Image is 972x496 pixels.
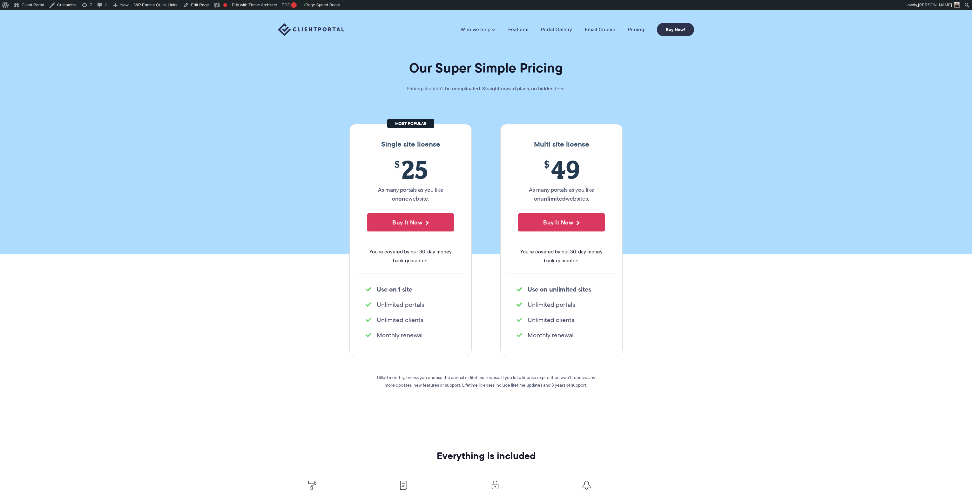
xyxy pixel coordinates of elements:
li: Unlimited portals [366,300,456,309]
span: 49 [518,155,605,184]
p: As many portals as you like on website. [367,185,454,203]
strong: one [398,194,408,203]
a: Who we help [461,26,495,33]
span: 25 [367,155,454,184]
img: Client Portal Icon [582,481,591,490]
li: Monthly renewal [516,331,606,340]
strong: Use on 1 site [377,285,412,294]
p: Billed monthly, unless you choose the annual or lifetime license. If you let a license expire the... [372,374,600,389]
div: ! [291,2,297,8]
img: Client Portal Icons [308,481,316,490]
img: Client Portal Icons [399,481,408,490]
h3: Single site license [356,140,465,148]
button: Buy It Now [518,213,605,231]
li: Unlimited portals [516,300,606,309]
p: As many portals as you like on websites. [518,185,605,203]
p: Pricing shouldn't be complicated. Straightforward plans, no hidden fees. [391,84,581,93]
a: Portal Gallery [541,26,572,33]
strong: Use on unlimited sites [528,285,591,294]
a: Email Course [585,26,615,33]
li: Unlimited clients [516,315,606,324]
a: Buy Now! [657,23,694,36]
h3: Multi site license [507,140,616,148]
span: [PERSON_NAME] [918,3,952,7]
span: You're covered by our 30-day money back guarantee. [367,247,454,265]
img: Client Portal Icons [491,481,499,489]
h2: Everything is included [308,451,665,461]
span: You're covered by our 30-day money back guarantee. [518,247,605,265]
li: Unlimited clients [366,315,456,324]
strong: unlimited [540,194,566,203]
button: Buy It Now [367,213,454,231]
div: Focus keyphrase not set [223,3,227,7]
a: Pricing [628,26,644,33]
a: Features [508,26,528,33]
li: Monthly renewal [366,331,456,340]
